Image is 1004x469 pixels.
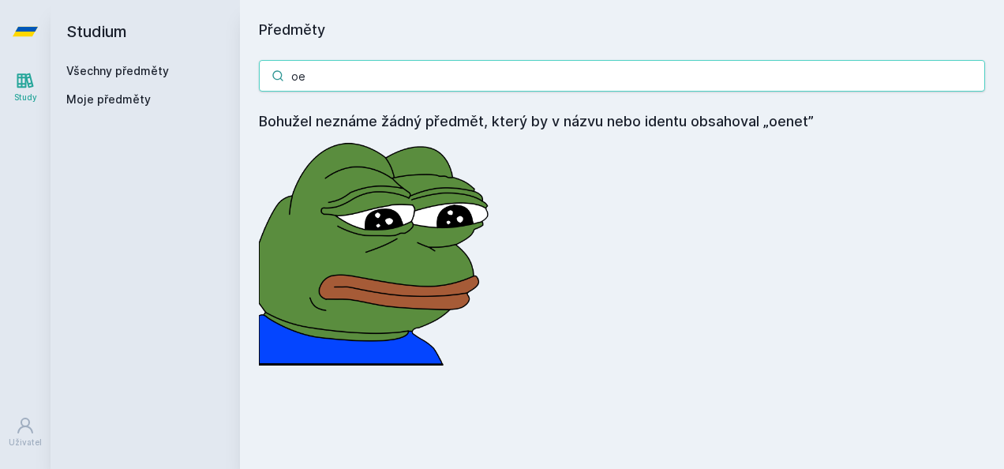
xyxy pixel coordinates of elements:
a: Study [3,63,47,111]
a: Uživatel [3,408,47,456]
div: Study [14,92,37,103]
span: Moje předměty [66,92,151,107]
div: Uživatel [9,437,42,448]
a: Všechny předměty [66,64,169,77]
input: Název nebo ident předmětu… [259,60,985,92]
h4: Bohužel neznáme žádný předmět, který by v názvu nebo identu obsahoval „oenet” [259,111,985,133]
img: error_picture.png [259,133,496,366]
h1: Předměty [259,19,985,41]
